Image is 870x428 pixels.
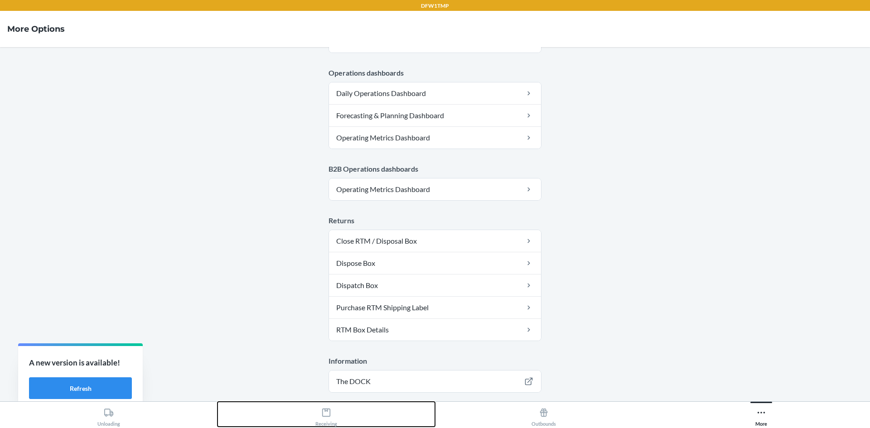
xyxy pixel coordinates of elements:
p: A new version is available! [29,357,132,369]
h4: More Options [7,23,65,35]
a: Purchase RTM Shipping Label [329,297,541,318]
button: Outbounds [435,402,652,427]
a: Operating Metrics Dashboard [329,178,541,200]
a: Operating Metrics Dashboard [329,127,541,149]
a: Daily Operations Dashboard [329,82,541,104]
a: The DOCK [329,370,541,392]
p: B2B Operations dashboards [329,164,541,174]
button: Refresh [29,377,132,399]
p: Returns [329,215,541,226]
a: Dispatch Box [329,274,541,296]
a: Forecasting & Planning Dashboard [329,105,541,126]
button: Receiving [217,402,435,427]
div: Outbounds [532,404,556,427]
p: DFW1TMP [421,2,449,10]
button: More [652,402,870,427]
div: Receiving [315,404,337,427]
a: RTM Box Details [329,319,541,341]
p: Information [329,356,541,366]
div: More [755,404,767,427]
a: Dispose Box [329,252,541,274]
div: Unloading [97,404,120,427]
p: Operations dashboards [329,67,541,78]
a: Close RTM / Disposal Box [329,230,541,252]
